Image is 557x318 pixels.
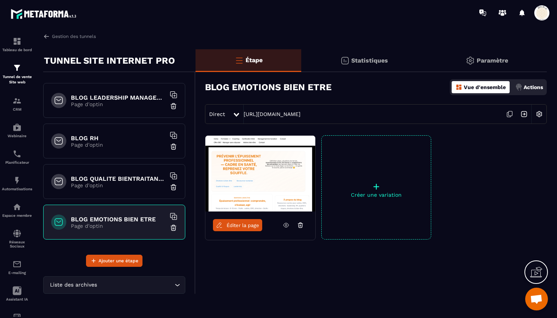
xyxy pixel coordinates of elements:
[205,136,315,211] img: image
[322,181,431,192] p: +
[48,281,99,289] span: Liste des archives
[2,144,32,170] a: schedulerschedulerPlanificateur
[86,255,142,267] button: Ajouter une étape
[13,176,22,185] img: automations
[170,143,177,150] img: trash
[13,229,22,238] img: social-network
[2,107,32,111] p: CRM
[2,91,32,117] a: formationformationCRM
[246,56,263,64] p: Étape
[2,280,32,307] a: Assistant IA
[13,202,22,211] img: automations
[99,257,138,265] span: Ajouter une étape
[71,182,166,188] p: Page d'optin
[43,33,96,40] a: Gestion des tunnels
[13,149,22,158] img: scheduler
[2,187,32,191] p: Automatisations
[71,135,166,142] h6: BLOG RH
[71,101,166,107] p: Page d'optin
[13,63,22,72] img: formation
[244,111,300,117] a: [URL][DOMAIN_NAME]
[515,84,522,91] img: actions.d6e523a2.png
[205,82,332,92] h3: BLOG EMOTIONS BIEN ETRE
[2,58,32,91] a: formationformationTunnel de vente Site web
[477,57,508,64] p: Paramètre
[13,96,22,105] img: formation
[99,281,173,289] input: Search for option
[13,37,22,46] img: formation
[43,276,185,294] div: Search for option
[2,213,32,218] p: Espace membre
[2,297,32,301] p: Assistant IA
[524,84,543,90] p: Actions
[464,84,506,90] p: Vue d'ensemble
[227,222,259,228] span: Éditer la page
[209,111,225,117] span: Direct
[71,142,166,148] p: Page d'optin
[455,84,462,91] img: dashboard-orange.40269519.svg
[2,170,32,197] a: automationsautomationsAutomatisations
[2,31,32,58] a: formationformationTableau de bord
[2,240,32,248] p: Réseaux Sociaux
[71,216,166,223] h6: BLOG EMOTIONS BIEN ETRE
[466,56,475,65] img: setting-gr.5f69749f.svg
[340,56,349,65] img: stats.20deebd0.svg
[170,183,177,191] img: trash
[71,94,166,101] h6: BLOG LEADERSHIP MANAGEMENT
[44,53,175,68] p: TUNNEL SITE INTERNET PRO
[235,56,244,65] img: bars-o.4a397970.svg
[517,107,531,121] img: arrow-next.bcc2205e.svg
[2,134,32,138] p: Webinaire
[11,7,79,21] img: logo
[71,175,166,182] h6: BLOG QUALITE BIENTRAITANCE
[2,48,32,52] p: Tableau de bord
[170,224,177,232] img: trash
[322,192,431,198] p: Créer une variation
[351,57,388,64] p: Statistiques
[213,219,262,231] a: Éditer la page
[525,288,548,310] div: Ouvrir le chat
[2,74,32,85] p: Tunnel de vente Site web
[2,254,32,280] a: emailemailE-mailing
[170,102,177,110] img: trash
[2,223,32,254] a: social-networksocial-networkRéseaux Sociaux
[2,271,32,275] p: E-mailing
[2,160,32,164] p: Planificateur
[13,123,22,132] img: automations
[2,117,32,144] a: automationsautomationsWebinaire
[71,223,166,229] p: Page d'optin
[2,197,32,223] a: automationsautomationsEspace membre
[532,107,546,121] img: setting-w.858f3a88.svg
[13,260,22,269] img: email
[43,33,50,40] img: arrow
